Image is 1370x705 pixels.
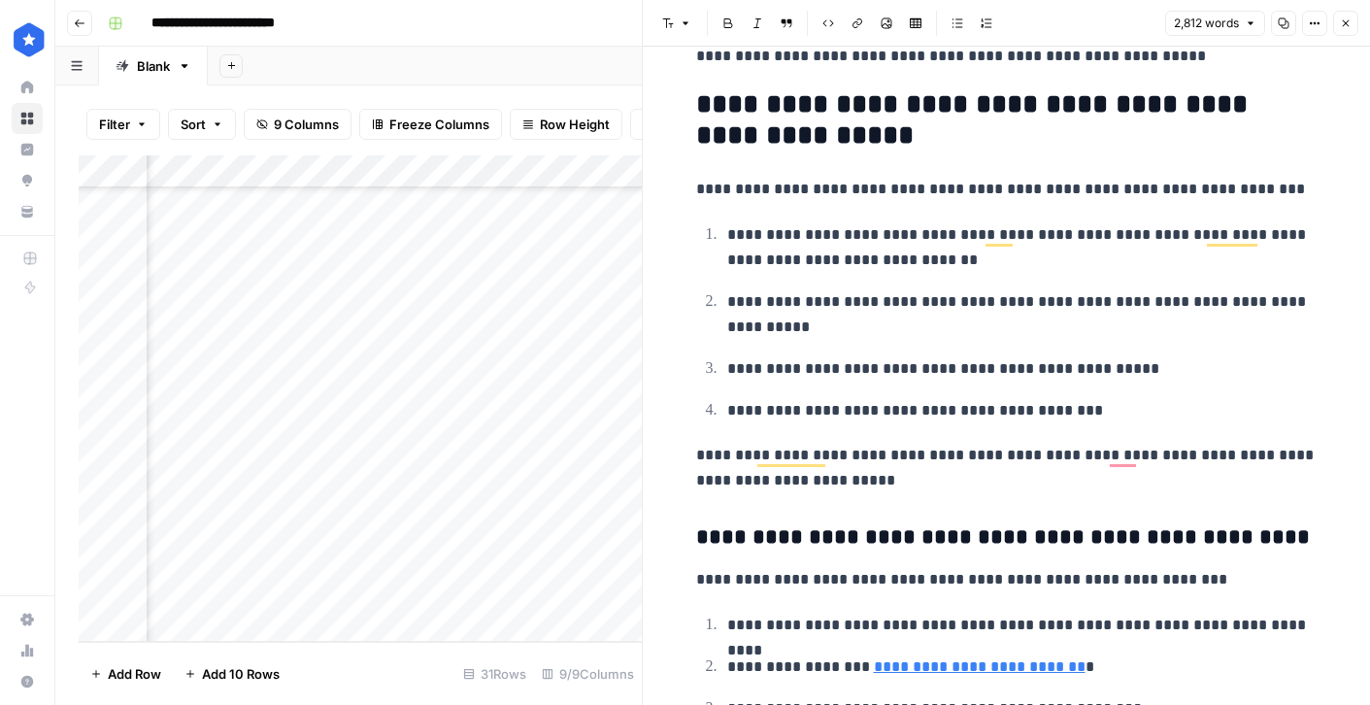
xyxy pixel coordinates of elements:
a: Your Data [12,196,43,227]
a: Opportunities [12,165,43,196]
img: ConsumerAffairs Logo [12,22,47,57]
a: Insights [12,134,43,165]
span: Freeze Columns [389,115,489,134]
button: Workspace: ConsumerAffairs [12,16,43,64]
button: Row Height [510,109,622,140]
button: Help + Support [12,666,43,697]
button: Filter [86,109,160,140]
a: Settings [12,604,43,635]
button: Sort [168,109,236,140]
span: Filter [99,115,130,134]
span: 2,812 words [1174,15,1239,32]
a: Home [12,72,43,103]
span: Add 10 Rows [202,664,280,684]
div: 31 Rows [455,658,534,689]
button: Add Row [79,658,173,689]
div: Blank [137,56,170,76]
span: 9 Columns [274,115,339,134]
span: Add Row [108,664,161,684]
div: 9/9 Columns [534,658,642,689]
span: Sort [181,115,206,134]
span: Row Height [540,115,610,134]
button: Freeze Columns [359,109,502,140]
button: 9 Columns [244,109,351,140]
button: Add 10 Rows [173,658,291,689]
a: Blank [99,47,208,85]
a: Usage [12,635,43,666]
button: 2,812 words [1165,11,1265,36]
a: Browse [12,103,43,134]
